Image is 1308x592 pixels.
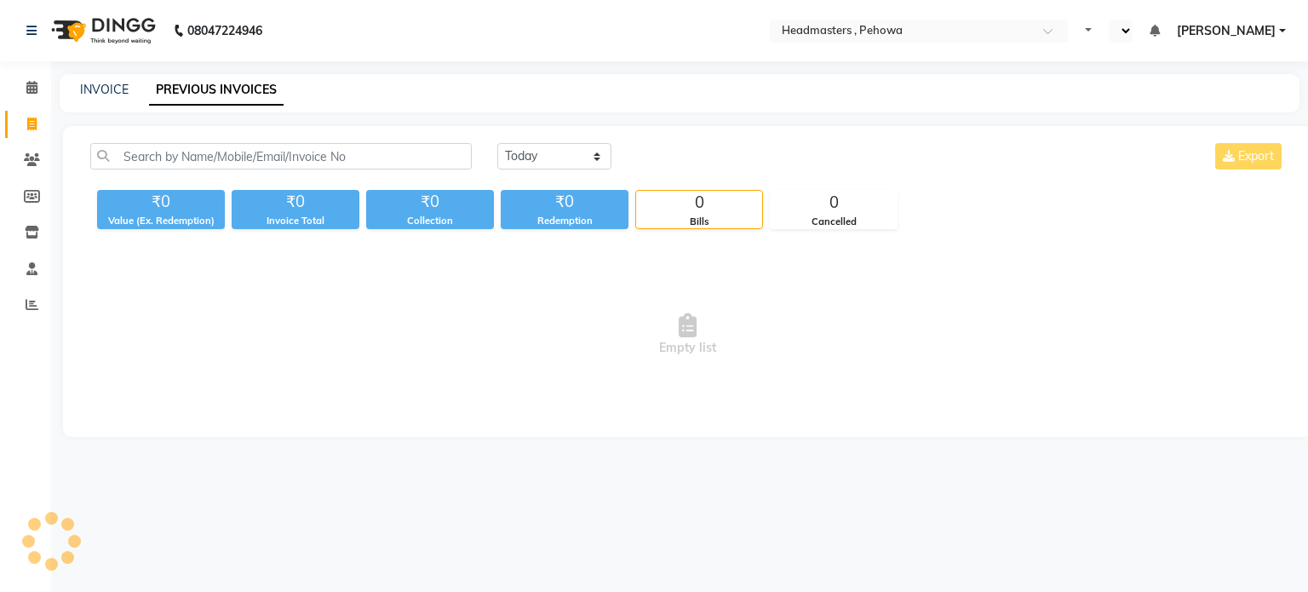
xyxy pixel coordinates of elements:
[366,190,494,214] div: ₹0
[97,190,225,214] div: ₹0
[90,143,472,170] input: Search by Name/Mobile/Email/Invoice No
[232,214,359,228] div: Invoice Total
[90,250,1285,420] span: Empty list
[366,214,494,228] div: Collection
[149,75,284,106] a: PREVIOUS INVOICES
[232,190,359,214] div: ₹0
[501,214,628,228] div: Redemption
[43,7,160,55] img: logo
[80,82,129,97] a: INVOICE
[97,214,225,228] div: Value (Ex. Redemption)
[636,191,762,215] div: 0
[1177,22,1276,40] span: [PERSON_NAME]
[771,191,897,215] div: 0
[501,190,628,214] div: ₹0
[187,7,262,55] b: 08047224946
[636,215,762,229] div: Bills
[771,215,897,229] div: Cancelled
